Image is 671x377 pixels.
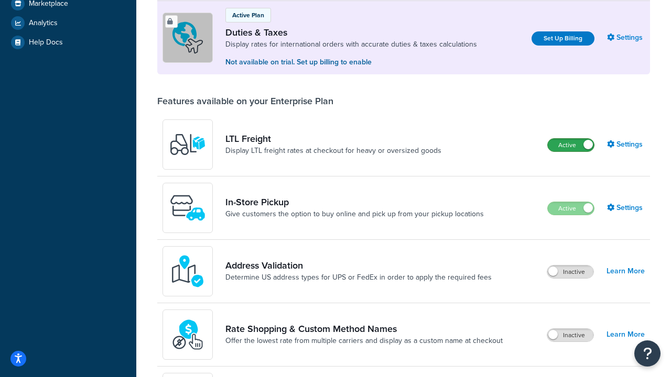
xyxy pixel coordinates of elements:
[169,190,206,226] img: wfgcfpwTIucLEAAAAASUVORK5CYII=
[607,137,645,152] a: Settings
[232,10,264,20] p: Active Plan
[607,327,645,342] a: Learn More
[169,316,206,353] img: icon-duo-feat-rate-shopping-ecdd8bed.png
[225,39,477,50] a: Display rates for international orders with accurate duties & taxes calculations
[169,253,206,290] img: kIG8fy0lQAAAABJRU5ErkJggg==
[225,57,477,68] p: Not available on trial. Set up billing to enable
[547,329,593,341] label: Inactive
[225,209,484,219] a: Give customers the option to buy online and pick up from your pickup locations
[225,260,492,271] a: Address Validation
[8,33,128,52] a: Help Docs
[29,38,63,47] span: Help Docs
[607,201,645,215] a: Settings
[548,139,594,151] label: Active
[157,95,333,107] div: Features available on your Enterprise Plan
[225,323,503,335] a: Rate Shopping & Custom Method Names
[225,146,441,156] a: Display LTL freight rates at checkout for heavy or oversized goods
[607,264,645,279] a: Learn More
[169,126,206,163] img: y79ZsPf0fXUFUhFXDzUgf+ktZg5F2+ohG75+v3d2s1D9TjoU8PiyCIluIjV41seZevKCRuEjTPPOKHJsQcmKCXGdfprl3L4q7...
[225,272,492,283] a: Determine US address types for UPS or FedEx in order to apply the required fees
[225,133,441,145] a: LTL Freight
[225,196,484,208] a: In-Store Pickup
[29,19,58,28] span: Analytics
[225,27,477,38] a: Duties & Taxes
[607,30,645,45] a: Settings
[547,265,593,278] label: Inactive
[8,14,128,32] a: Analytics
[225,336,503,346] a: Offer the lowest rate from multiple carriers and display as a custom name at checkout
[532,31,594,46] a: Set Up Billing
[634,340,661,367] button: Open Resource Center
